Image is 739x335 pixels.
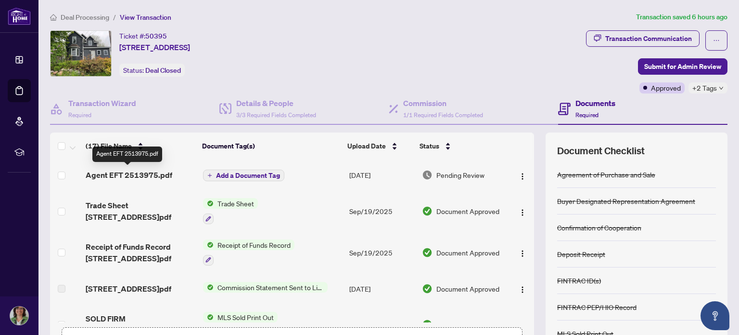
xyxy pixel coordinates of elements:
[713,37,720,44] span: ellipsis
[586,30,700,47] button: Transaction Communication
[519,286,526,294] img: Logo
[692,82,717,94] span: +2 Tags
[86,283,171,295] span: [STREET_ADDRESS]pdf
[575,97,615,109] h4: Documents
[422,206,433,216] img: Document Status
[214,240,294,250] span: Receipt of Funds Record
[557,302,637,312] div: FINTRAC PEP/HIO Record
[145,32,167,40] span: 50395
[214,312,278,322] span: MLS Sold Print Out
[557,169,655,180] div: Agreement of Purchase and Sale
[557,275,601,286] div: FINTRAC ID(s)
[68,97,136,109] h4: Transaction Wizard
[636,12,727,23] article: Transaction saved 6 hours ago
[214,282,328,293] span: Commission Statement Sent to Listing Brokerage
[203,170,284,181] button: Add a Document Tag
[436,283,499,294] span: Document Approved
[436,206,499,216] span: Document Approved
[420,141,439,151] span: Status
[214,198,258,209] span: Trade Sheet
[345,232,418,273] td: Sep/19/2025
[119,64,185,77] div: Status:
[86,200,195,223] span: Trade Sheet [STREET_ADDRESS]pdf
[119,30,167,41] div: Ticket #:
[515,281,530,296] button: Logo
[207,173,212,178] span: plus
[345,160,418,190] td: [DATE]
[651,82,681,93] span: Approved
[203,240,214,250] img: Status Icon
[436,247,499,258] span: Document Approved
[86,169,172,181] span: Agent EFT 2513975.pdf
[92,147,162,162] div: Agent EFT 2513975.pdf
[701,301,729,330] button: Open asap
[719,86,724,91] span: down
[203,312,214,322] img: Status Icon
[347,141,386,151] span: Upload Date
[10,307,28,325] img: Profile Icon
[638,58,727,75] button: Submit for Admin Review
[50,14,57,21] span: home
[557,196,695,206] div: Buyer Designated Representation Agreement
[86,241,195,264] span: Receipt of Funds Record [STREET_ADDRESS]pdf
[515,203,530,219] button: Logo
[416,133,506,160] th: Status
[422,170,433,180] img: Document Status
[644,59,721,74] span: Submit for Admin Review
[203,198,214,209] img: Status Icon
[403,111,483,119] span: 1/1 Required Fields Completed
[82,133,198,160] th: (17) File Name
[575,111,599,119] span: Required
[519,173,526,180] img: Logo
[113,12,116,23] li: /
[203,240,294,266] button: Status IconReceipt of Funds Record
[557,249,605,259] div: Deposit Receipt
[515,245,530,260] button: Logo
[236,97,316,109] h4: Details & People
[515,167,530,183] button: Logo
[519,209,526,216] img: Logo
[119,41,190,53] span: [STREET_ADDRESS]
[515,317,530,332] button: Logo
[8,7,31,25] img: logo
[345,273,418,304] td: [DATE]
[519,250,526,257] img: Logo
[216,172,280,179] span: Add a Document Tag
[436,170,484,180] span: Pending Review
[61,13,109,22] span: Deal Processing
[203,198,258,224] button: Status IconTrade Sheet
[557,144,645,158] span: Document Checklist
[236,111,316,119] span: 3/3 Required Fields Completed
[557,222,641,233] div: Confirmation of Cooperation
[422,319,433,330] img: Document Status
[422,247,433,258] img: Document Status
[519,322,526,330] img: Logo
[198,133,344,160] th: Document Tag(s)
[345,190,418,232] td: Sep/19/2025
[51,31,111,76] img: IMG-S12182168_1.jpg
[422,283,433,294] img: Document Status
[605,31,692,46] div: Transaction Communication
[403,97,483,109] h4: Commission
[68,111,91,119] span: Required
[344,133,415,160] th: Upload Date
[203,282,328,293] button: Status IconCommission Statement Sent to Listing Brokerage
[120,13,171,22] span: View Transaction
[436,319,499,330] span: Document Approved
[203,282,214,293] img: Status Icon
[86,141,132,151] span: (17) File Name
[145,66,181,75] span: Deal Closed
